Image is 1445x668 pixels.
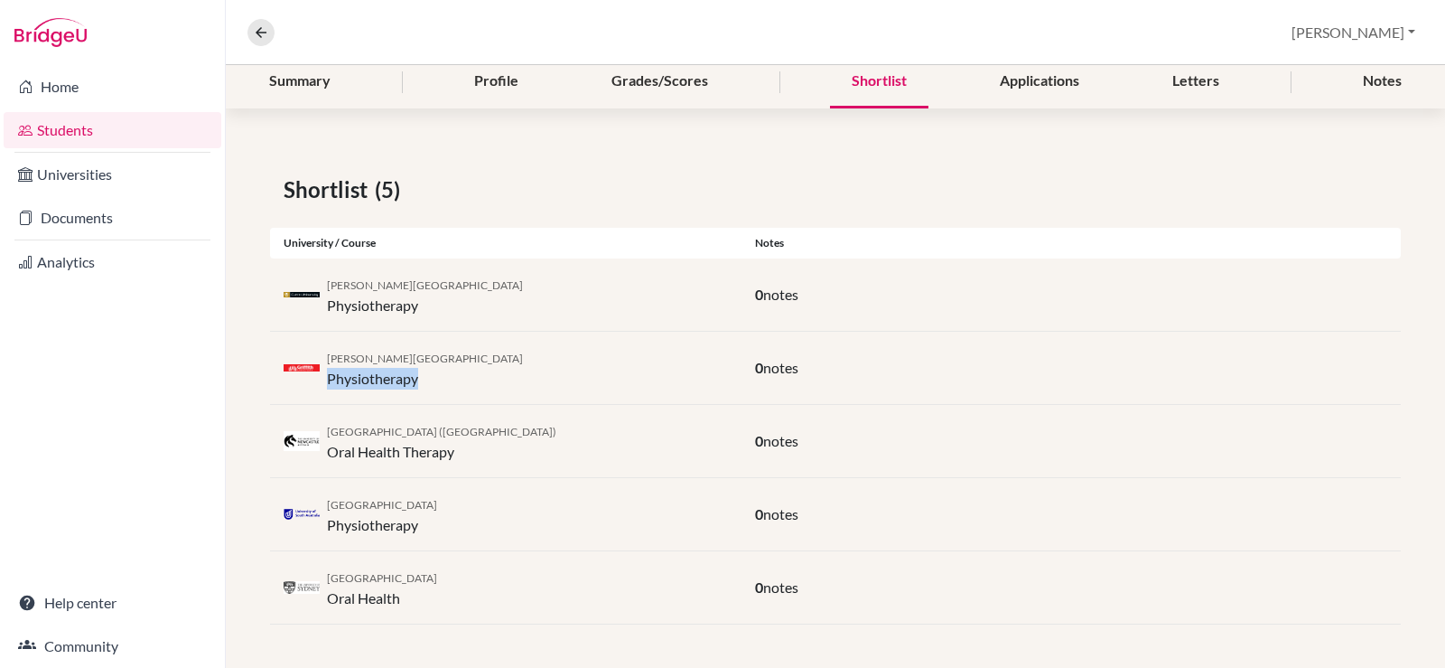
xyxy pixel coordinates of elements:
span: [GEOGRAPHIC_DATA] [327,498,437,512]
button: [PERSON_NAME] [1283,15,1423,50]
div: Notes [1341,55,1423,108]
img: Bridge-U [14,18,87,47]
img: au_uni_nw39ae8c.png [284,509,320,520]
span: 0 [755,579,763,596]
div: Letters [1151,55,1241,108]
a: Students [4,112,221,148]
a: Help center [4,585,221,621]
div: Profile [452,55,540,108]
span: notes [763,579,798,596]
div: Shortlist [830,55,928,108]
img: au_new_3amq_um6.png [284,431,320,451]
div: Grades/Scores [590,55,730,108]
a: Analytics [4,244,221,280]
div: Applications [978,55,1101,108]
a: Community [4,628,221,664]
a: Home [4,69,221,105]
span: notes [763,505,798,522]
a: Documents [4,200,221,236]
span: [PERSON_NAME][GEOGRAPHIC_DATA] [327,352,523,365]
span: notes [763,432,798,449]
span: 0 [755,505,763,522]
img: au_sydn__e3n7a71.png [284,581,320,594]
span: 0 [755,286,763,303]
span: [GEOGRAPHIC_DATA] ([GEOGRAPHIC_DATA]) [327,425,556,438]
span: notes [763,359,798,376]
div: Physiotherapy [327,346,523,390]
span: [GEOGRAPHIC_DATA] [327,571,437,585]
div: Summary [247,55,352,108]
div: University / Course [270,235,741,251]
div: Physiotherapy [327,273,523,316]
div: Oral Health [327,566,437,609]
span: 0 [755,359,763,376]
a: Universities [4,156,221,193]
div: Notes [741,235,1401,251]
span: notes [763,286,798,303]
span: (5) [375,174,407,206]
span: 0 [755,432,763,449]
img: au_gri_clwd93sa.png [284,364,320,372]
div: Oral Health Therapy [327,419,556,463]
div: Physiotherapy [327,493,437,536]
img: au_curt_prebjpc5.png [284,292,320,297]
span: [PERSON_NAME][GEOGRAPHIC_DATA] [327,278,523,292]
span: Shortlist [284,174,375,206]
